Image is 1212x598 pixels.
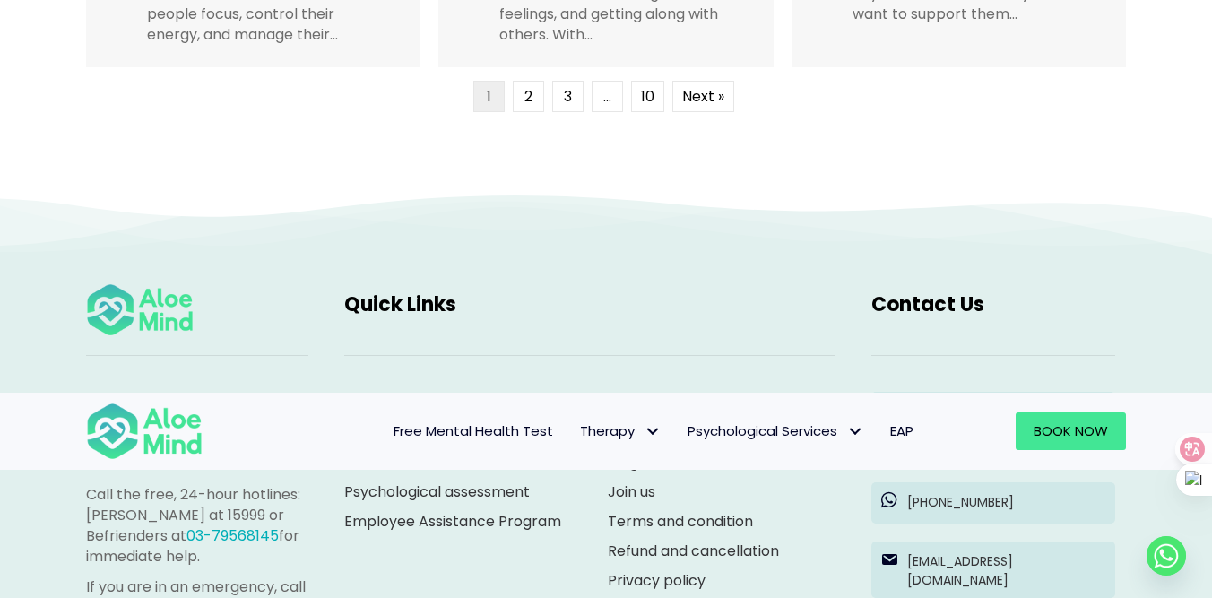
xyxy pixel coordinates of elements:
[674,412,877,450] a: Psychological ServicesPsychological Services: submenu
[86,402,203,461] img: Aloe mind Logo
[1016,412,1126,450] a: Book Now
[877,412,927,450] a: EAP
[380,412,567,450] a: Free Mental Health Test
[567,412,674,450] a: TherapyTherapy: submenu
[580,421,661,440] span: Therapy
[631,81,664,112] a: Page 10
[608,511,753,532] a: Terms and condition
[552,81,584,112] a: Page 3
[344,452,452,472] a: Services & fees
[1034,421,1108,440] span: Book Now
[344,481,530,502] a: Psychological assessment
[890,421,913,440] span: EAP
[473,81,505,112] span: Page 1
[226,412,927,450] nav: Menu
[86,484,308,568] p: Call the free, 24-hour hotlines: [PERSON_NAME] at 15999 or Befrienders at for immediate help.
[608,452,638,472] a: Blog
[871,290,984,318] span: Contact Us
[513,81,544,112] a: Page 2
[842,419,868,445] span: Psychological Services: submenu
[639,419,665,445] span: Therapy: submenu
[344,511,561,532] a: Employee Assistance Program
[608,541,779,561] a: Refund and cancellation
[86,392,308,475] p: If you are in a life-threatening situation or any other person may be in danger, do not use this ...
[608,481,655,502] a: Join us
[86,282,194,337] img: Aloe mind Logo
[871,542,1115,598] a: [EMAIL_ADDRESS][DOMAIN_NAME]
[907,493,1106,511] p: [PHONE_NUMBER]
[186,525,279,546] a: 03-79568145
[394,421,553,440] span: Free Mental Health Test
[871,482,1115,524] a: [PHONE_NUMBER]
[608,570,706,591] a: Privacy policy
[592,81,623,112] span: …
[1147,536,1186,576] a: Whatsapp
[672,81,734,112] a: Next »
[907,552,1106,589] p: [EMAIL_ADDRESS][DOMAIN_NAME]
[688,421,863,440] span: Psychological Services
[344,290,456,318] span: Quick Links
